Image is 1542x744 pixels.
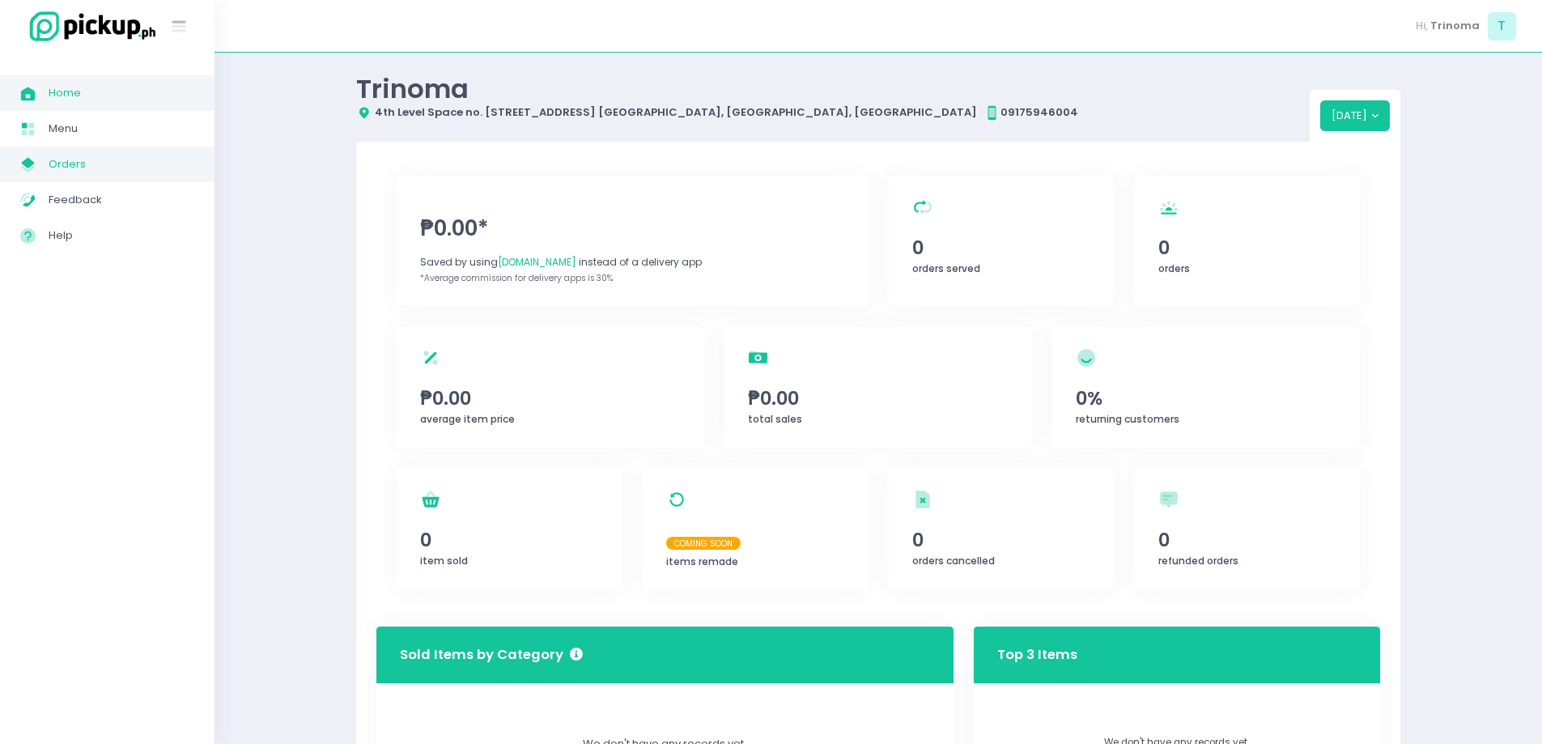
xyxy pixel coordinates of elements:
span: total sales [748,412,802,426]
button: [DATE] [1320,100,1391,131]
span: item sold [420,554,468,568]
a: 0orders [1134,176,1360,306]
span: Menu [49,118,194,139]
span: average item price [420,412,515,426]
a: 0item sold [397,468,622,590]
span: Home [49,83,194,104]
span: Orders [49,154,194,175]
span: items remade [666,555,738,568]
span: 0% [1076,385,1336,412]
span: [DOMAIN_NAME] [498,255,576,269]
span: ₱0.00* [420,213,844,244]
span: Hi, [1416,18,1428,34]
a: ₱0.00total sales [724,326,1032,448]
h3: Sold Items by Category [400,645,583,665]
span: 0 [912,234,1090,261]
span: orders cancelled [912,554,995,568]
a: 0%returning customers [1052,326,1360,448]
a: ₱0.00average item price [397,326,704,448]
img: logo [20,9,158,44]
span: refunded orders [1158,554,1238,568]
a: 0refunded orders [1134,468,1360,590]
span: ₱0.00 [420,385,681,412]
span: 0 [420,526,598,554]
span: orders served [912,261,980,275]
span: Feedback [49,189,194,210]
span: orders [1158,261,1190,275]
span: Help [49,225,194,246]
a: 0orders cancelled [889,468,1115,590]
span: Trinoma [1430,18,1480,34]
span: *Average commission for delivery apps is 30% [420,272,613,284]
span: returning customers [1076,412,1179,426]
a: 0orders served [889,176,1115,306]
span: T [1488,12,1516,40]
h3: Top 3 Items [997,631,1077,678]
span: ₱0.00 [748,385,1009,412]
span: 0 [1158,526,1336,554]
div: 4th Level Space no. [STREET_ADDRESS] [GEOGRAPHIC_DATA], [GEOGRAPHIC_DATA], [GEOGRAPHIC_DATA] 0917... [356,104,1310,121]
div: Trinoma [356,73,1310,104]
span: Coming Soon [666,537,741,550]
span: 0 [1158,234,1336,261]
span: 0 [912,526,1090,554]
div: Saved by using instead of a delivery app [420,255,844,270]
